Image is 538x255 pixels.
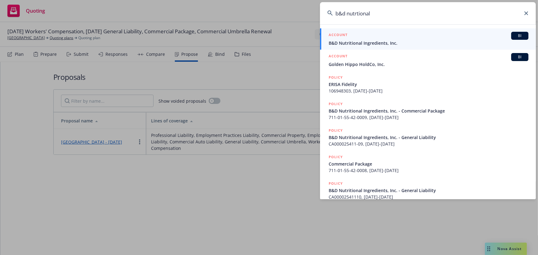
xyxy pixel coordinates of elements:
[329,32,347,39] h5: ACCOUNT
[514,33,526,39] span: BI
[329,187,528,194] span: B&D Nutritional Ingredients, Inc. - General Liability
[329,141,528,147] span: CA000025411-09, [DATE]-[DATE]
[329,88,528,94] span: 106948303, [DATE]-[DATE]
[329,101,343,107] h5: POLICY
[329,161,528,167] span: Commercial Package
[329,167,528,174] span: 711-01-55-42-0008, [DATE]-[DATE]
[329,134,528,141] span: B&D Nutritional Ingredients, Inc. - General Liability
[329,61,528,68] span: Golden Hippo HoldCo, Inc.
[329,154,343,160] h5: POLICY
[320,97,536,124] a: POLICYB&D Nutritional Ingredients, Inc. - Commercial Package711-01-55-42-0009, [DATE]-[DATE]
[329,81,528,88] span: ERISA Fidelity
[329,108,528,114] span: B&D Nutritional Ingredients, Inc. - Commercial Package
[329,40,528,46] span: B&D Nutritional Ingredients, Inc.
[320,177,536,204] a: POLICYB&D Nutritional Ingredients, Inc. - General LiabilityCA00002541110, [DATE]-[DATE]
[329,194,528,200] span: CA00002541110, [DATE]-[DATE]
[329,74,343,80] h5: POLICY
[329,127,343,134] h5: POLICY
[320,71,536,97] a: POLICYERISA Fidelity106948303, [DATE]-[DATE]
[320,150,536,177] a: POLICYCommercial Package711-01-55-42-0008, [DATE]-[DATE]
[329,53,347,60] h5: ACCOUNT
[320,124,536,150] a: POLICYB&D Nutritional Ingredients, Inc. - General LiabilityCA000025411-09, [DATE]-[DATE]
[320,2,536,24] input: Search...
[320,50,536,71] a: ACCOUNTBIGolden Hippo HoldCo, Inc.
[514,54,526,60] span: BI
[329,180,343,187] h5: POLICY
[320,28,536,50] a: ACCOUNTBIB&D Nutritional Ingredients, Inc.
[329,114,528,121] span: 711-01-55-42-0009, [DATE]-[DATE]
